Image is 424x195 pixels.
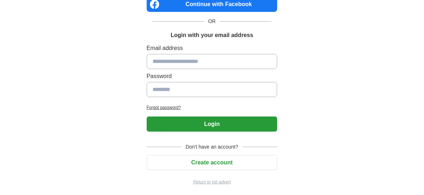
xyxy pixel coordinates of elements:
[147,159,278,165] a: Create account
[147,44,278,53] label: Email address
[147,72,278,81] label: Password
[147,117,278,132] button: Login
[204,18,220,25] span: OR
[147,179,278,185] a: Return to job advert
[147,104,278,111] a: Forgot password?
[171,31,253,40] h1: Login with your email address
[182,143,243,151] span: Don't have an account?
[147,155,278,170] button: Create account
